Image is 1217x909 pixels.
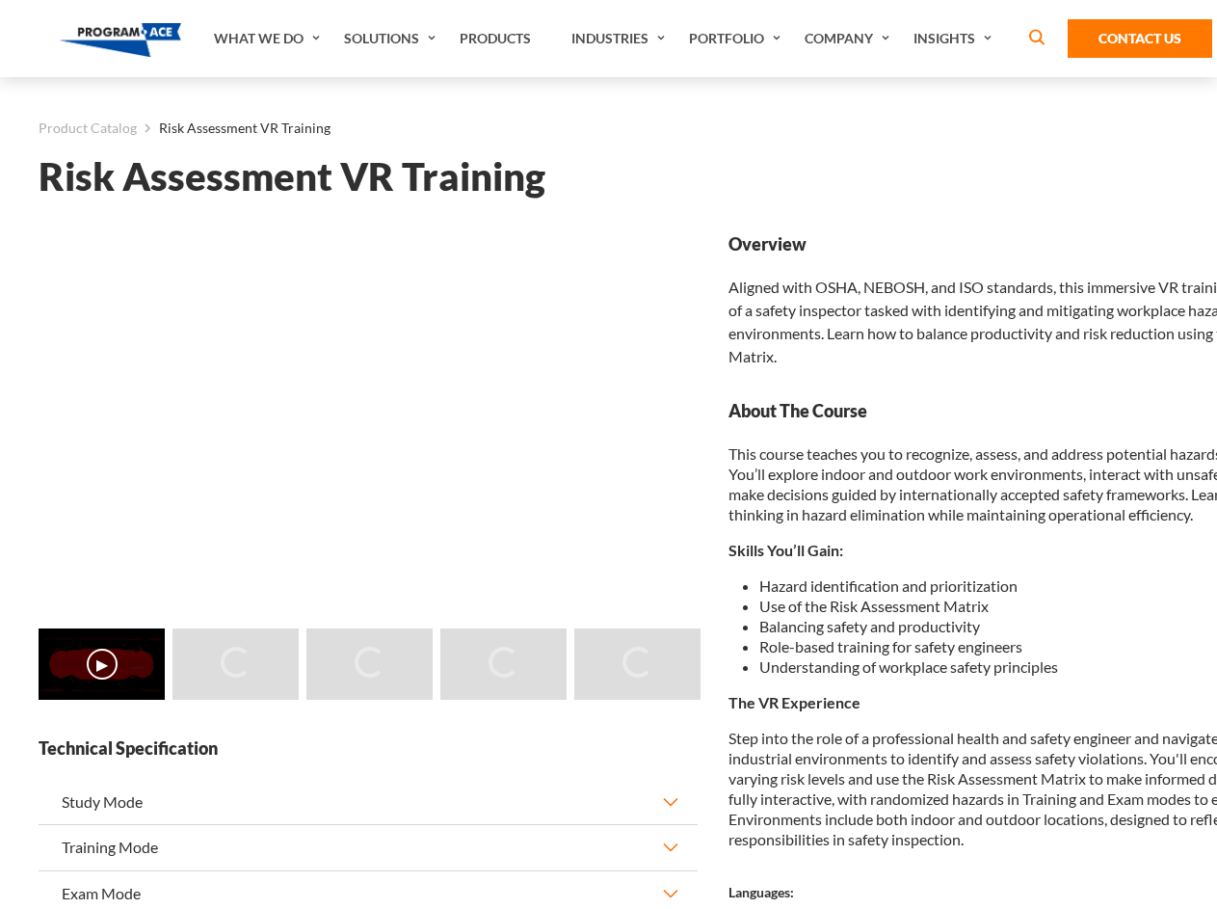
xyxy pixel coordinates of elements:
[39,825,698,869] button: Training Mode
[1068,19,1212,58] a: Contact Us
[87,649,118,680] button: ▶
[39,116,137,141] a: Product Catalog
[728,884,794,900] strong: Languages:
[39,780,698,824] button: Study Mode
[39,628,165,700] img: Risk Assessment VR Training - Video 0
[39,232,698,603] iframe: Risk Assessment VR Training - Video 0
[60,23,182,57] img: Program-Ace
[39,736,698,761] strong: Technical Specification
[137,116,331,141] li: Risk Assessment VR Training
